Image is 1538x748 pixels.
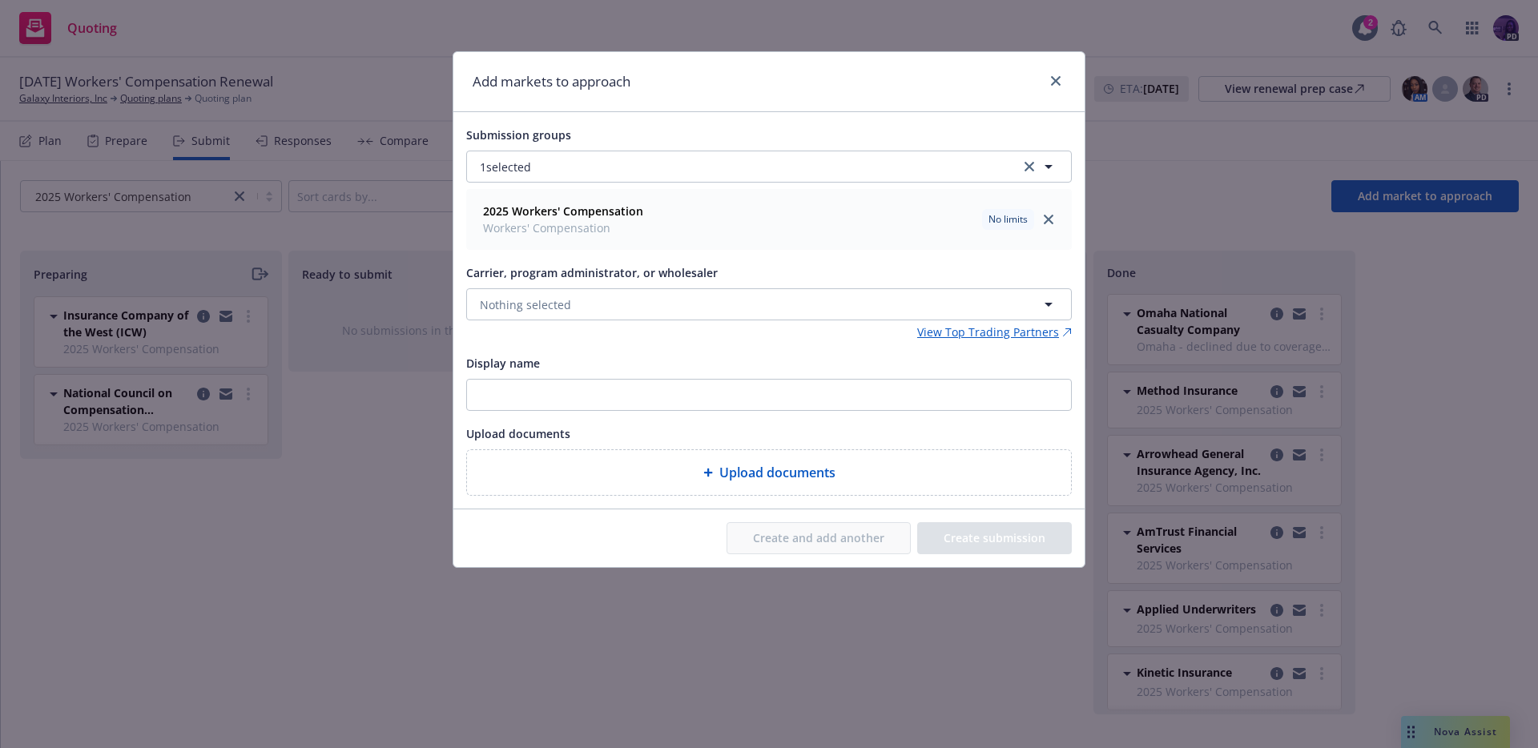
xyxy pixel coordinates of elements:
button: 1selectedclear selection [466,151,1072,183]
a: close [1046,71,1065,90]
span: Upload documents [719,463,835,482]
a: clear selection [1020,157,1039,176]
h1: Add markets to approach [473,71,630,92]
a: close [1039,210,1058,229]
a: View Top Trading Partners [917,324,1072,340]
button: Nothing selected [466,288,1072,320]
span: 1 selected [480,159,531,175]
strong: 2025 Workers' Compensation [483,203,643,219]
span: Workers' Compensation [483,219,643,236]
span: Nothing selected [480,296,571,313]
div: Upload documents [466,449,1072,496]
span: Upload documents [466,426,570,441]
span: Display name [466,356,540,371]
span: Carrier, program administrator, or wholesaler [466,265,718,280]
span: Submission groups [466,127,571,143]
span: No limits [988,212,1028,227]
